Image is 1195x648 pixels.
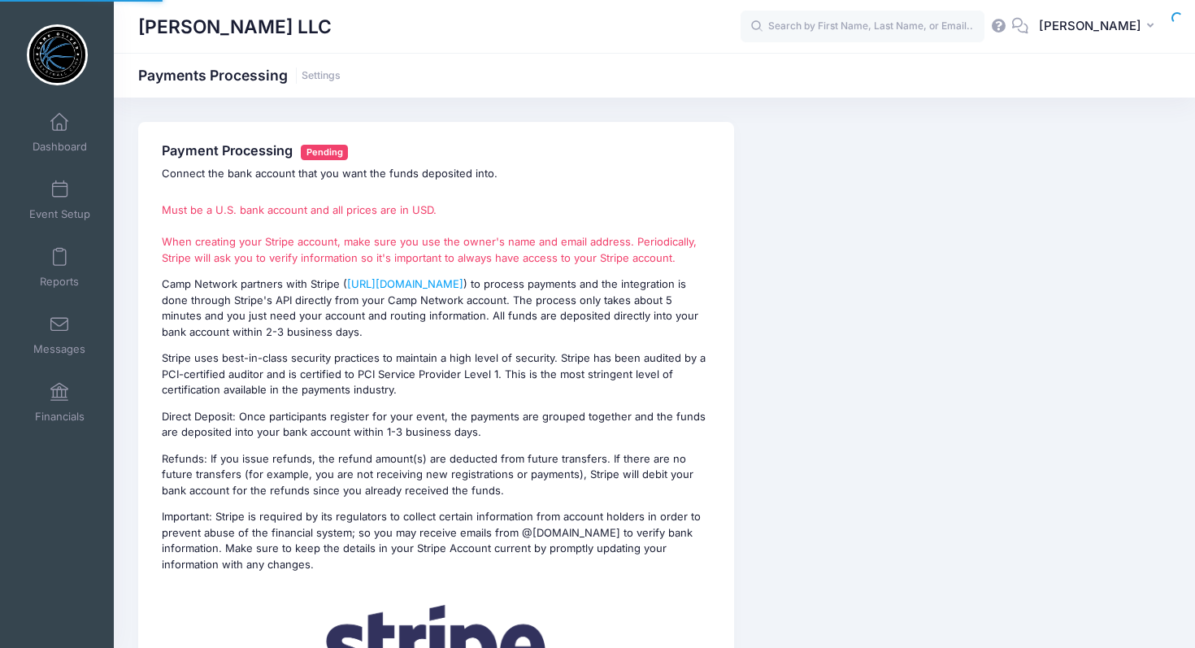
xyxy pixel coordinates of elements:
[347,277,463,290] a: [URL][DOMAIN_NAME]
[302,70,341,82] a: Settings
[27,24,88,85] img: Camp Oliver LLC
[21,239,98,296] a: Reports
[1028,8,1171,46] button: [PERSON_NAME]
[1039,17,1141,35] span: [PERSON_NAME]
[40,275,79,289] span: Reports
[21,374,98,431] a: Financials
[162,350,710,398] p: Stripe uses best-in-class security practices to maintain a high level of security. Stripe has bee...
[162,451,710,499] p: Refunds: If you issue refunds, the refund amount(s) are deducted from future transfers. If there ...
[162,509,710,572] p: Important: Stripe is required by its regulators to collect certain information from account holde...
[162,276,710,340] p: Camp Network partners with Stripe ( ) to process payments and the integration is done through Str...
[741,11,984,43] input: Search by First Name, Last Name, or Email...
[35,410,85,424] span: Financials
[301,145,348,160] span: Pending
[29,207,90,221] span: Event Setup
[138,8,332,46] h1: [PERSON_NAME] LLC
[33,342,85,356] span: Messages
[21,172,98,228] a: Event Setup
[162,143,710,160] h4: Payment Processing
[162,202,710,266] p: Must be a U.S. bank account and all prices are in USD. When creating your Stripe account, make su...
[33,140,87,154] span: Dashboard
[162,409,710,441] p: Direct Deposit: Once participants register for your event, the payments are grouped together and ...
[162,166,710,182] p: Connect the bank account that you want the funds deposited into.
[138,67,341,84] h1: Payments Processing
[21,307,98,363] a: Messages
[21,104,98,161] a: Dashboard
